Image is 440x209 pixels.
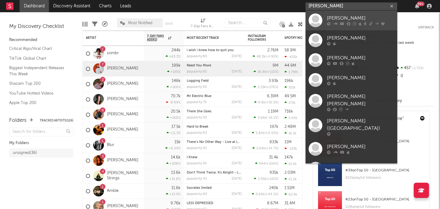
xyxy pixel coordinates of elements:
div: 1.79M [284,70,298,74]
div: -123k [284,147,297,151]
div: I Knew [187,156,242,159]
div: popularity: 43 [187,177,207,181]
div: Logging Field [187,79,242,83]
div: [DATE] [232,177,242,181]
div: ( ) [252,131,278,135]
span: +44.2 % [266,193,277,196]
span: +14.7 % [266,147,277,150]
a: Apple Top 200 [9,99,67,106]
div: ( ) [254,70,278,74]
a: I Knew [187,156,197,159]
div: popularity: 80 [187,55,207,58]
div: 70.7k [171,94,181,98]
a: [PERSON_NAME] [107,112,138,117]
div: 716k [284,110,293,114]
div: Need You More [187,64,242,67]
span: +110 % [267,70,277,74]
button: 99+ [415,4,419,9]
div: 20.5k [171,110,181,114]
div: 62.9k [284,192,297,196]
div: 44.9M [284,64,296,68]
div: 0 [393,72,434,80]
span: +55.3 % [266,101,277,104]
span: 5.84k [256,132,265,135]
div: [PERSON_NAME] [327,143,394,151]
span: 36.8k [258,70,266,74]
a: Need You More [187,64,211,67]
div: unsigned ( 36 ) [13,149,37,157]
div: +63.3 % [166,54,181,58]
div: 935k [269,171,278,175]
div: My Folders [9,140,73,147]
button: Save [165,22,173,25]
div: Hard to Break [187,125,242,129]
div: popularity: 54 [187,85,207,89]
div: Folders [9,117,27,124]
input: Search... [225,18,270,28]
span: 2.95k [258,177,266,181]
div: 7-Day Fans Added (7-Day Fans Added) [191,23,215,30]
span: +276 % [267,86,277,89]
div: popularity: 65 [187,70,207,73]
div: 2.48M [284,125,296,129]
div: 15k [174,140,181,144]
div: 6.39M [267,94,278,98]
div: 99 + [417,2,424,6]
a: Don't Think Twice, It's Alright - Live At The American Legion Post 82 [187,171,295,174]
a: YouTube Hottest Videos [9,90,67,97]
a: Logging Field [187,79,209,83]
div: 833k [269,140,278,144]
a: sombr [107,51,119,56]
span: 2.64k [256,147,265,150]
div: +208 % [166,162,181,166]
div: 197k [270,125,278,129]
div: [DATE] [232,116,242,119]
div: 7-Day Fans Added (7-Day Fans Added) [191,15,215,33]
div: [DATE] [232,131,242,135]
div: 41.2k [284,177,297,181]
a: [PERSON_NAME] [107,66,138,71]
div: There’s No Other Way - Live at Wembley Stadium [187,140,242,144]
div: [DATE] [232,85,242,89]
button: Tracked Artists(126) [40,119,73,122]
div: [DATE] [232,55,242,58]
span: -4.95 % [266,55,277,58]
div: 457 [393,64,434,72]
div: popularity: 76 [187,101,207,104]
a: Shazam Top 200 [9,80,67,87]
div: Spotify Monthly Listeners [284,36,330,40]
div: # 23 on Top 50 - [GEOGRAPHIC_DATA] [345,196,425,203]
div: ( ) [254,100,278,104]
div: 101k [284,85,295,89]
a: [PERSON_NAME] [306,139,397,159]
input: Search for artists [306,2,397,10]
div: 172k [284,101,295,105]
div: popularity: 50 [187,116,207,119]
span: 2.23k [258,86,266,89]
a: [PERSON_NAME] [107,127,138,132]
div: +31.8 % [166,177,181,181]
div: [PERSON_NAME] [327,15,394,22]
div: [PERSON_NAME] [PERSON_NAME] [327,93,394,108]
a: [PERSON_NAME] [306,10,397,30]
span: -1.72 % [411,67,424,70]
div: Instagram Followers [248,34,269,42]
div: 146k [172,79,181,83]
div: Filters [92,15,97,33]
div: 31.4k [269,155,278,159]
a: [PERSON_NAME] ([GEOGRAPHIC_DATA]) [306,114,397,139]
a: Critical Algo/Viral Chart [9,45,67,52]
span: 7-Day Fans Added [147,34,167,42]
div: +13.9 % [166,192,181,196]
div: [DATE] [232,147,242,150]
div: LESS DEPRESSED [187,202,242,205]
div: 11.6k [171,186,181,190]
a: [PERSON_NAME] [306,50,397,70]
div: ( ) [255,162,278,166]
div: Recommended [9,36,73,44]
div: +166 % [167,85,181,89]
a: [PERSON_NAME] [306,30,397,50]
span: Most Notified [128,21,152,25]
div: 13.6k [171,171,181,175]
div: 14.6k [171,155,181,159]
